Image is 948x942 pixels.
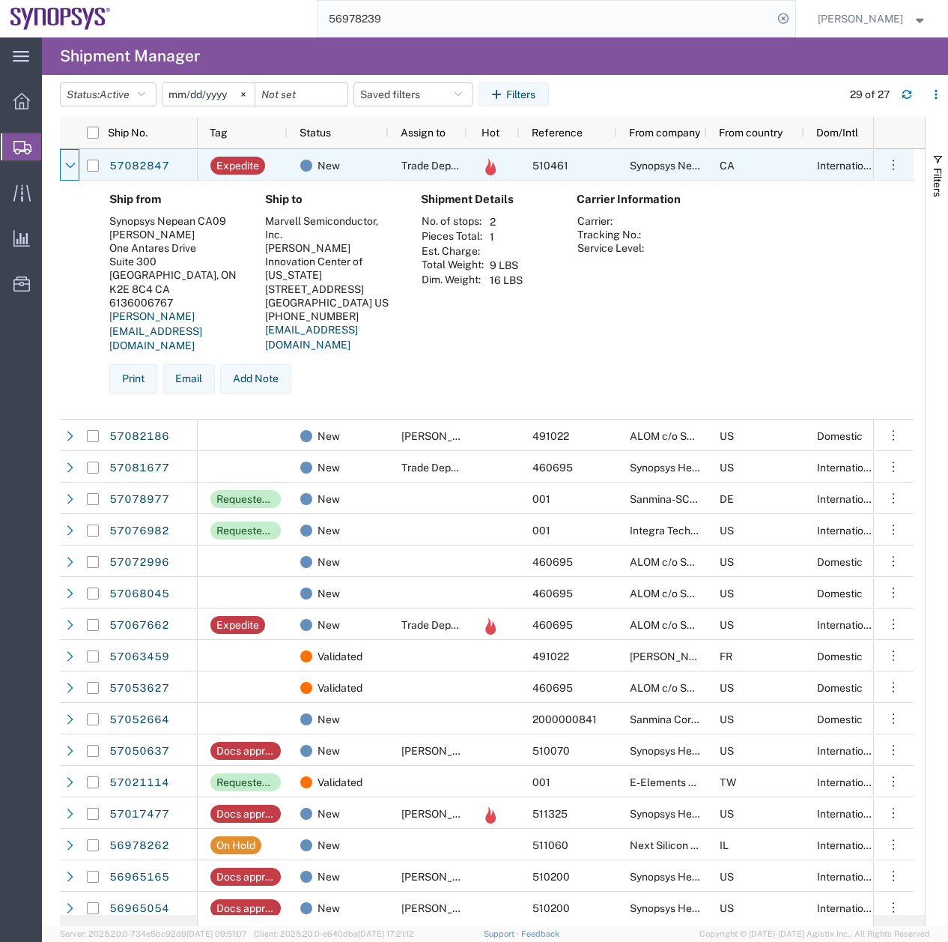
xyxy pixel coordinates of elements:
[630,713,731,725] span: Sanmina Corporation
[317,704,340,735] span: New
[109,193,241,206] h4: Ship from
[720,556,734,568] span: US
[265,324,358,351] a: [EMAIL_ADDRESS][DOMAIN_NAME]
[401,619,489,631] span: Trade Department
[216,868,275,886] div: Docs approval needed
[317,483,340,515] span: New
[109,897,170,921] a: 56965054
[265,214,397,241] div: Marvell Semiconductor, Inc.
[421,214,484,229] th: No. of stops:
[317,861,340,893] span: New
[932,168,944,197] span: Filters
[401,127,446,139] span: Assign to
[630,160,747,172] span: Synopsys Nepean CA09
[532,493,550,505] span: 001
[720,619,734,631] span: US
[630,430,735,442] span: ALOM c/o SYNOPSYS
[532,462,573,474] span: 460695
[317,735,340,767] span: New
[817,493,878,505] span: International
[109,866,170,890] a: 56965165
[720,493,734,505] span: DE
[317,798,340,830] span: New
[720,713,734,725] span: US
[532,745,570,757] span: 510070
[532,525,550,537] span: 001
[109,519,170,543] a: 57076982
[109,310,202,351] a: [PERSON_NAME][EMAIL_ADDRESS][DOMAIN_NAME]
[109,214,241,228] div: Synopsys Nepean CA09
[817,839,878,851] span: International
[186,929,247,938] span: [DATE] 09:51:07
[577,214,645,228] th: Carrier:
[720,430,734,442] span: US
[109,551,170,575] a: 57072996
[630,808,774,820] span: Synopsys Headquarters USSV
[481,127,499,139] span: Hot
[210,127,228,139] span: Tag
[109,456,170,480] a: 57081677
[630,650,715,662] span: Xavier Mathes
[421,244,484,258] th: Est. Charge:
[60,929,247,938] span: Server: 2025.20.0-734e5bc92d9
[817,556,863,568] span: Domestic
[630,619,735,631] span: ALOM c/o SYNOPSYS
[630,839,709,851] span: Next Silicon LTD
[162,83,255,106] input: Not set
[109,614,170,638] a: 57067662
[100,88,130,100] span: Active
[720,462,734,474] span: US
[317,578,340,609] span: New
[699,928,930,941] span: Copyright © [DATE]-[DATE] Agistix Inc., All Rights Reserved
[630,682,735,694] span: ALOM c/o SYNOPSYS
[109,268,241,295] div: [GEOGRAPHIC_DATA], ON K2E 8C4 CA
[109,241,241,255] div: One Antares Drive
[265,255,397,282] div: Innovation Center of [US_STATE]
[817,619,878,631] span: International
[254,929,414,938] span: Client: 2025.20.0-e640dba
[421,258,484,273] th: Total Weight:
[109,708,170,732] a: 57052664
[630,871,774,883] span: Synopsys Headquarters USSV
[630,525,732,537] span: Integra Technologies
[817,808,878,820] span: International
[109,425,170,449] a: 57082186
[109,582,170,606] a: 57068045
[720,776,736,788] span: TW
[484,273,528,288] td: 16 LBS
[220,364,291,394] button: Add Note
[317,672,362,704] span: Validated
[60,82,157,106] button: Status:Active
[817,10,928,28] button: [PERSON_NAME]
[265,283,397,296] div: [STREET_ADDRESS]
[401,430,487,442] span: Rafael Chacon
[484,258,528,273] td: 9 LBS
[484,229,528,244] td: 1
[532,619,573,631] span: 460695
[630,493,771,505] span: Sanmina-SCI Germany GmbH
[109,834,170,858] a: 56978262
[109,803,170,827] a: 57017477
[532,588,573,600] span: 460695
[817,160,878,172] span: International
[577,241,645,255] th: Service Level:
[162,364,215,394] button: Email
[720,839,729,851] span: IL
[817,430,863,442] span: Domestic
[216,742,275,760] div: Docs approval needed
[358,929,414,938] span: [DATE] 17:21:12
[401,902,487,914] span: Kaelen O'Connor
[265,310,397,323] div: [PHONE_NUMBER]
[317,830,340,861] span: New
[109,488,170,512] a: 57078977
[401,745,487,757] span: Kaelen O'Connor
[317,609,340,641] span: New
[817,902,878,914] span: International
[353,82,473,106] button: Saved filters
[216,522,275,540] div: Requested add'l. details
[216,157,259,175] div: Expedite
[401,160,489,172] span: Trade Department
[532,556,573,568] span: 460695
[629,127,700,139] span: From company
[817,462,878,474] span: International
